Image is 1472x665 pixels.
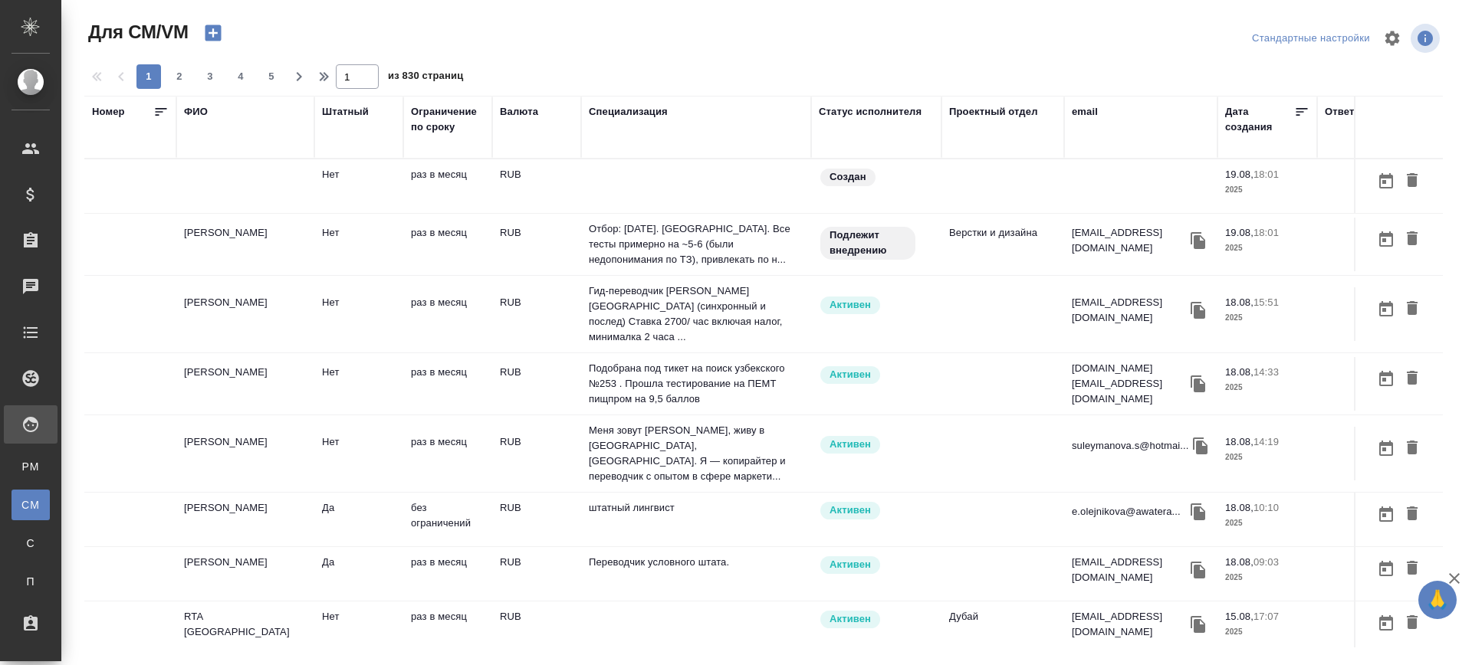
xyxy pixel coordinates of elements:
[314,357,403,411] td: Нет
[819,365,934,385] div: Рядовой исполнитель: назначай с учетом рейтинга
[830,437,871,452] p: Активен
[1225,516,1309,531] p: 2025
[1225,502,1253,513] p: 18.08,
[176,427,314,480] td: [PERSON_NAME]
[403,601,492,655] td: раз в месяц
[1187,229,1210,252] button: Скопировать
[1248,27,1374,51] div: split button
[84,20,189,44] span: Для СМ/VM
[11,451,50,482] a: PM
[492,547,581,601] td: RUB
[1399,500,1425,529] button: Удалить
[830,297,871,313] p: Активен
[1072,555,1187,585] p: [EMAIL_ADDRESS][DOMAIN_NAME]
[314,493,403,546] td: Да
[228,64,253,89] button: 4
[589,361,803,407] p: Подобрана под тикет на поиск узбекского №253 . Прошла тестирование на ПЕМТ пищпром на 9,5 баллов
[1253,436,1279,447] p: 14:19
[492,493,581,546] td: RUB
[11,490,50,520] a: CM
[403,159,492,213] td: раз в месяц
[1253,556,1279,568] p: 09:03
[1373,500,1399,529] button: Открыть календарь загрузки
[1253,227,1279,238] p: 18:01
[492,357,581,411] td: RUB
[589,283,803,345] p: Гид-переводчик [PERSON_NAME] [GEOGRAPHIC_DATA] (синхронный и послед) Ставка 2700/ час включая нал...
[1374,20,1411,57] span: Настроить таблицу
[589,104,668,120] div: Специализация
[819,434,934,455] div: Рядовой исполнитель: назначай с учетом рейтинга
[1399,365,1425,393] button: Удалить
[1373,365,1399,393] button: Открыть календарь загрузки
[314,601,403,655] td: Нет
[314,159,403,213] td: Нет
[1399,555,1425,583] button: Удалить
[314,547,403,601] td: Да
[322,104,369,120] div: Штатный
[1424,584,1451,616] span: 🙏
[167,69,192,84] span: 2
[1072,609,1187,640] p: [EMAIL_ADDRESS][DOMAIN_NAME]
[176,547,314,601] td: [PERSON_NAME]
[1399,225,1425,254] button: Удалить
[1399,434,1425,463] button: Удалить
[11,528,50,559] a: С
[388,67,463,89] span: из 830 страниц
[1225,241,1309,256] p: 2025
[1225,556,1253,568] p: 18.08,
[167,64,192,89] button: 2
[492,287,581,341] td: RUB
[1225,380,1309,395] p: 2025
[314,218,403,271] td: Нет
[830,557,871,572] p: Активен
[195,20,232,46] button: Создать
[1225,624,1309,640] p: 2025
[492,601,581,655] td: RUB
[1072,295,1187,326] p: [EMAIL_ADDRESS][DOMAIN_NAME]
[830,228,906,258] p: Подлежит внедрению
[1187,613,1210,636] button: Скопировать
[403,547,492,601] td: раз в месяц
[949,104,1038,120] div: Проектный отдел
[589,221,803,267] p: Отбор: [DATE]. [GEOGRAPHIC_DATA]. Все тесты примерно на ~5-6 (были недопонимания по ТЗ), привлека...
[589,555,803,570] p: Переводчик условного штата.
[19,459,42,474] span: PM
[1225,450,1309,465] p: 2025
[1187,372,1210,395] button: Скопировать
[1399,609,1425,637] button: Удалить
[492,159,581,213] td: RUB
[1187,299,1210,322] button: Скопировать
[403,218,492,271] td: раз в месяц
[830,367,871,382] p: Активен
[176,493,314,546] td: [PERSON_NAME]
[92,104,125,120] div: Номер
[1225,310,1309,326] p: 2025
[176,218,314,271] td: [PERSON_NAME]
[1411,24,1443,53] span: Посмотреть информацию
[1373,609,1399,637] button: Открыть календарь загрузки
[589,500,803,516] p: штатный лингвист
[819,295,934,316] div: Рядовой исполнитель: назначай с учетом рейтинга
[403,287,492,341] td: раз в месяц
[1373,225,1399,254] button: Открыть календарь загрузки
[1072,104,1098,120] div: email
[819,555,934,575] div: Рядовой исполнитель: назначай с учетом рейтинга
[1225,104,1294,135] div: Дата создания
[1072,438,1189,454] p: suleymanova.s@hotmai...
[259,64,284,89] button: 5
[1253,169,1279,180] p: 18:01
[1373,295,1399,323] button: Открыть календарь загрузки
[830,503,871,518] p: Активен
[403,493,492,546] td: без ограничений
[941,218,1064,271] td: Верстки и дизайна
[403,427,492,480] td: раз в месяц
[1225,436,1253,447] p: 18.08,
[1187,559,1210,581] button: Скопировать
[1225,570,1309,585] p: 2025
[1253,611,1279,622] p: 17:07
[259,69,284,84] span: 5
[176,601,314,655] td: RTA [GEOGRAPHIC_DATA]
[1072,361,1187,407] p: [DOMAIN_NAME][EMAIL_ADDRESS][DOMAIN_NAME]
[1373,434,1399,463] button: Открыть календарь загрузки
[1253,296,1279,308] p: 15:51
